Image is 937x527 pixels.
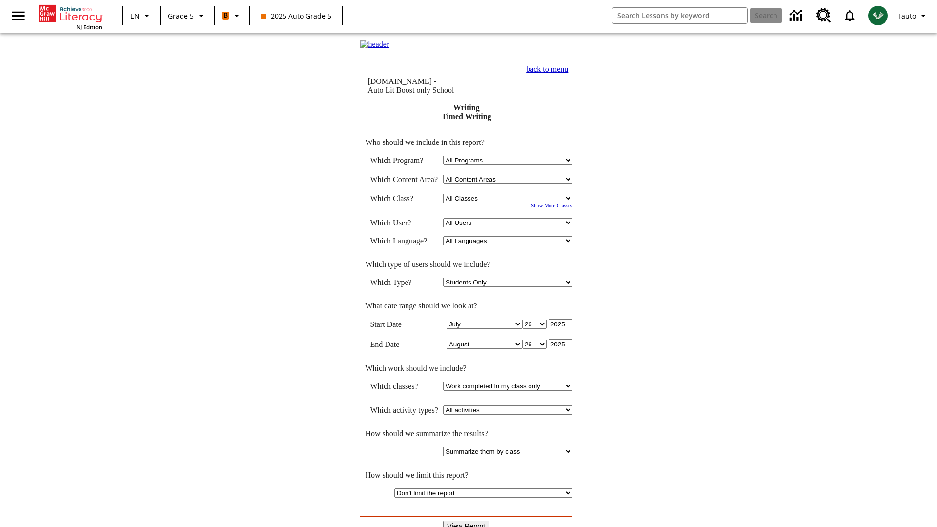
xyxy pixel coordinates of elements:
[894,7,933,24] button: Profile/Settings
[360,40,389,49] img: header
[126,7,157,24] button: Language: EN, Select a language
[168,11,194,21] span: Grade 5
[612,8,747,23] input: search field
[370,405,438,415] td: Which activity types?
[218,7,246,24] button: Boost Class color is orange. Change class color
[370,218,438,227] td: Which User?
[370,319,438,329] td: Start Date
[370,156,438,165] td: Which Program?
[868,6,888,25] img: avatar image
[224,9,228,21] span: B
[164,7,211,24] button: Grade: Grade 5, Select a grade
[367,77,491,95] td: [DOMAIN_NAME] -
[360,429,572,438] td: How should we summarize the results?
[367,86,454,94] nobr: Auto Lit Boost only School
[862,3,894,28] button: Select a new avatar
[442,103,491,121] a: Writing Timed Writing
[360,471,572,480] td: How should we limit this report?
[811,2,837,29] a: Resource Center, Will open in new tab
[370,278,438,287] td: Which Type?
[130,11,140,21] span: EN
[526,65,568,73] a: back to menu
[360,260,572,269] td: Which type of users should we include?
[370,339,438,349] td: End Date
[370,175,438,183] nobr: Which Content Area?
[261,11,331,21] span: 2025 Auto Grade 5
[370,382,438,391] td: Which classes?
[360,138,572,147] td: Who should we include in this report?
[39,3,102,31] div: Home
[531,203,572,208] a: Show More Classes
[370,194,438,203] td: Which Class?
[76,23,102,31] span: NJ Edition
[897,11,916,21] span: Tauto
[360,364,572,373] td: Which work should we include?
[4,1,33,30] button: Open side menu
[837,3,862,28] a: Notifications
[784,2,811,29] a: Data Center
[370,236,438,245] td: Which Language?
[360,302,572,310] td: What date range should we look at?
